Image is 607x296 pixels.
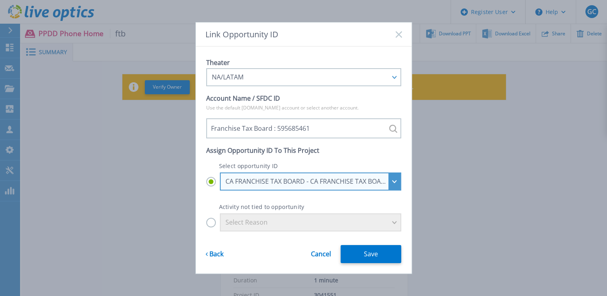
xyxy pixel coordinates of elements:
p: Assign Opportunity ID To This Project [206,145,401,156]
p: Theater [206,57,401,68]
p: Select opportunity ID [206,162,401,169]
p: Use the default [DOMAIN_NAME] account or select another account. [206,104,401,112]
input: Franchise Tax Board : 595685461 [206,118,401,138]
div: NA/LATAM [212,73,387,81]
a: Back [206,244,224,257]
p: Activity not tied to opportunity [206,203,401,210]
a: Cancel [311,244,331,257]
span: Link Opportunity ID [205,30,278,39]
p: Account Name / SFDC ID [206,93,401,104]
button: Save [341,245,401,263]
div: CA FRANCHISE TAX BOARD - CA FRANCHISE TAX BOARD -VSAN : 29112395 [225,178,387,185]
